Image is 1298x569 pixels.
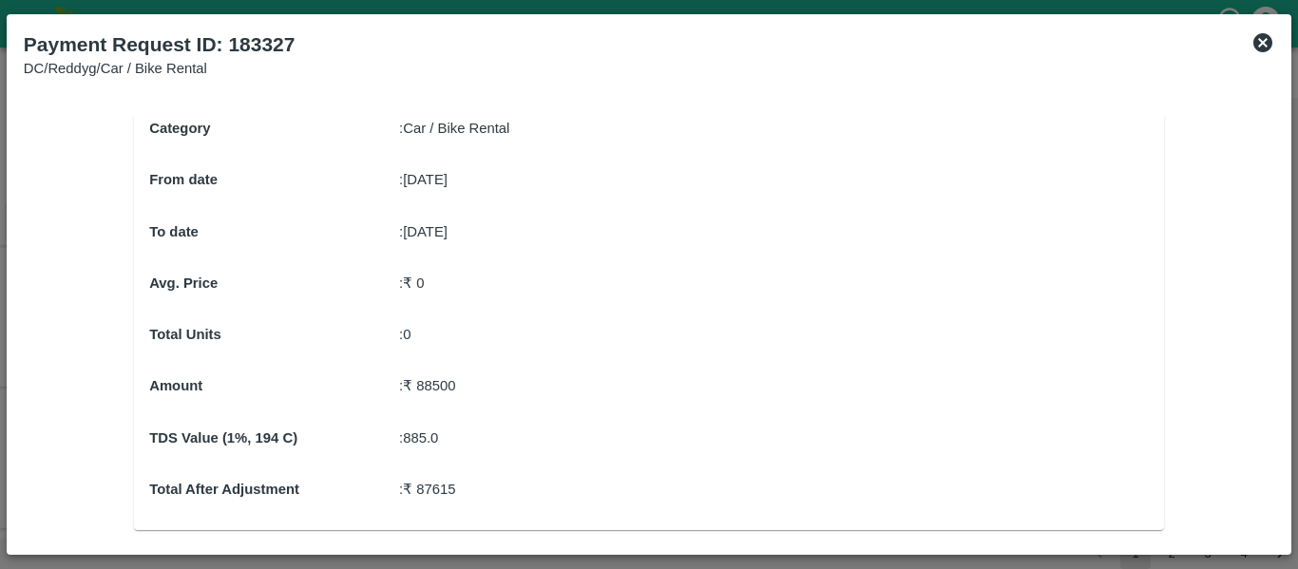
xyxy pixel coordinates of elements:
[149,118,399,139] p: Category
[149,375,399,396] p: Amount
[149,479,399,500] p: Total After Adjustment
[149,221,399,242] p: To date
[149,324,399,345] p: Total Units
[149,427,399,448] p: TDS Value (1%, 194 C)
[399,221,1149,242] p: : [DATE]
[399,324,1149,345] p: : 0
[399,169,1149,190] p: : [DATE]
[149,169,399,190] p: From date
[149,273,399,294] p: Avg. Price
[399,375,1149,396] p: : ₹ 88500
[24,31,479,58] h5: Payment Request ID: 183327
[399,273,1149,294] p: : ₹ 0
[24,58,479,79] p: DC/Reddyg/Car / Bike Rental
[399,427,1149,448] p: : 885.0
[399,118,1149,139] p: : Car / Bike Rental
[399,479,1149,500] p: : ₹ 87615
